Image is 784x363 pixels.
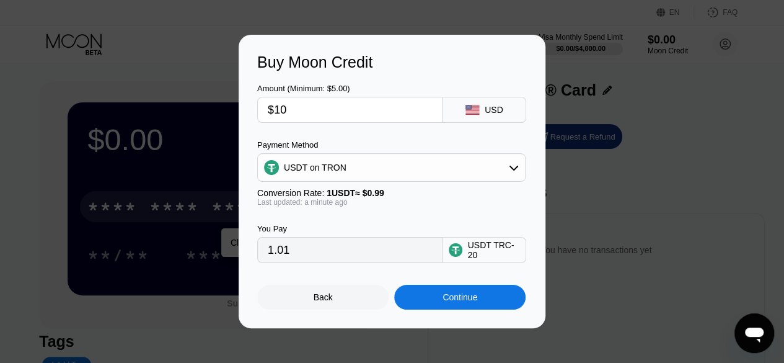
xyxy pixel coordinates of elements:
[268,97,432,122] input: $0.00
[284,163,346,173] div: USDT on TRON
[467,240,519,260] div: USDT TRC-20
[257,84,443,93] div: Amount (Minimum: $5.00)
[394,285,526,310] div: Continue
[327,188,384,198] span: 1 USDT ≈ $0.99
[314,292,333,302] div: Back
[257,198,526,207] div: Last updated: a minute ago
[734,313,774,353] iframe: Button to launch messaging window
[258,155,525,180] div: USDT on TRON
[257,285,389,310] div: Back
[257,140,526,150] div: Payment Method
[257,53,527,71] div: Buy Moon Credit
[257,188,526,198] div: Conversion Rate:
[443,292,477,302] div: Continue
[257,224,443,233] div: You Pay
[485,105,503,115] div: USD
